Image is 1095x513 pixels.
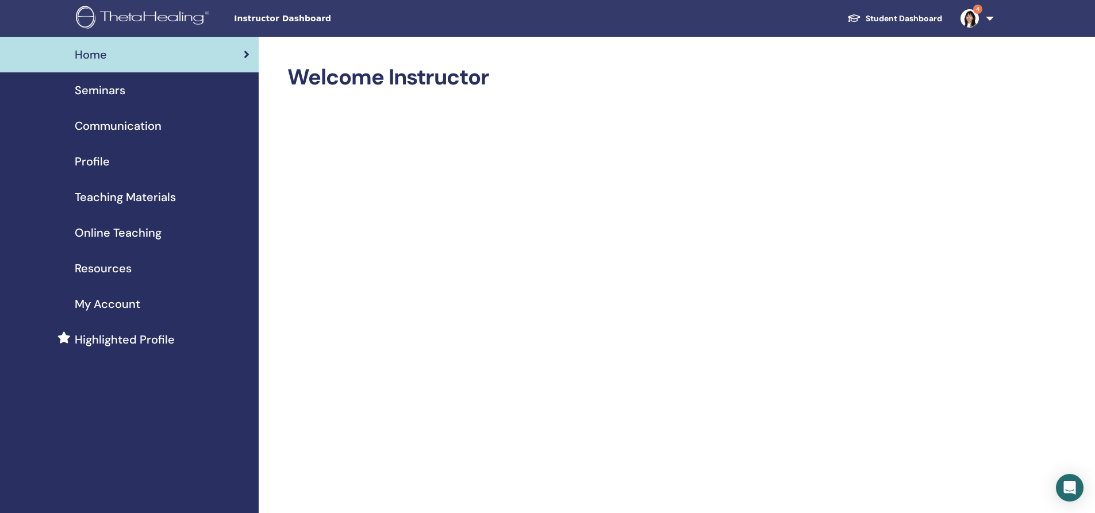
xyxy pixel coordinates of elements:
[234,13,406,25] span: Instructor Dashboard
[838,8,951,29] a: Student Dashboard
[75,331,175,348] span: Highlighted Profile
[75,46,107,63] span: Home
[75,260,132,277] span: Resources
[75,82,125,99] span: Seminars
[75,117,162,134] span: Communication
[75,224,162,241] span: Online Teaching
[847,13,861,23] img: graduation-cap-white.svg
[75,153,110,170] span: Profile
[76,6,213,32] img: logo.png
[75,188,176,206] span: Teaching Materials
[287,64,977,91] h2: Welcome Instructor
[75,295,140,313] span: My Account
[973,5,982,14] span: 4
[960,9,979,28] img: default.jpg
[1056,474,1084,502] div: Open Intercom Messenger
